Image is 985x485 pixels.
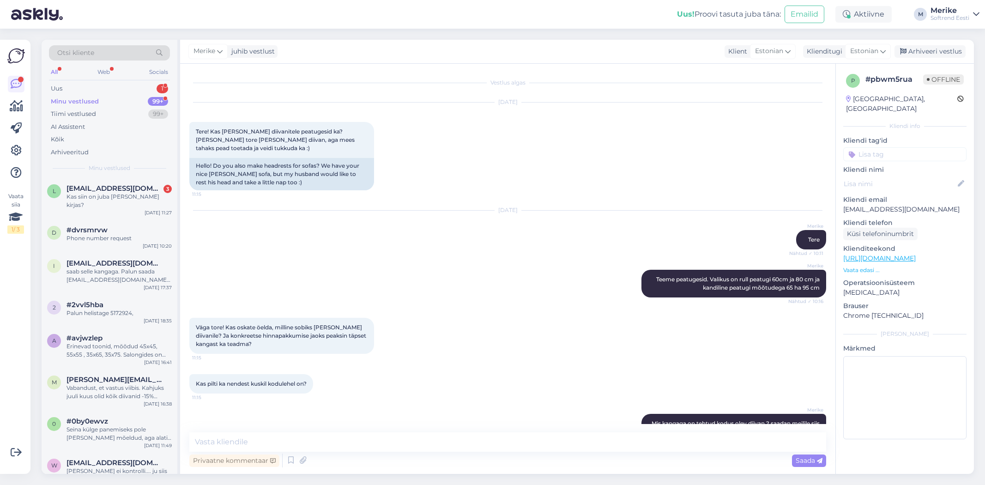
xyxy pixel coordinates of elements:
span: Saada [796,456,822,465]
div: 99+ [148,109,168,119]
div: Hello! Do you also make headrests for sofas? We have your nice [PERSON_NAME] sofa, but my husband... [189,158,374,190]
div: Minu vestlused [51,97,99,106]
span: 11:15 [192,191,227,198]
div: Klienditugi [803,47,842,56]
div: [DATE] 16:38 [144,400,172,407]
span: ly.villo@ttu.ee [66,184,163,193]
div: 99+ [148,97,168,106]
p: Märkmed [843,344,967,353]
div: Arhiveeri vestlus [894,45,966,58]
span: Tere [808,236,820,243]
span: Merike [789,223,823,230]
p: Kliendi tag'id [843,136,967,145]
span: info@studija-amatciems.lv [66,259,163,267]
span: l [53,188,56,194]
div: [DATE] 10:20 [143,242,172,249]
div: saab selle kangaga. Palun saada [EMAIL_ADDRESS][DOMAIN_NAME] kiri, mis mõõtudega Harles diivanit ... [66,267,172,284]
span: Merike [193,46,215,56]
span: maria.sirjak99@gmail.com [66,376,163,384]
input: Lisa tag [843,147,967,161]
div: Vabandust, et vastus viibis. Kahjuks juuli kuus olid kõik diivanid -15% [PERSON_NAME] kuus on kõi... [66,384,172,400]
div: Phone number request [66,234,172,242]
div: [DATE] 18:35 [144,317,172,324]
span: m [52,379,57,386]
div: All [49,66,60,78]
span: Offline [923,74,964,85]
span: #dvrsmrvw [66,226,108,234]
span: Merike [789,406,823,413]
div: Tiimi vestlused [51,109,96,119]
span: d [52,229,56,236]
div: [DATE] 16:41 [144,359,172,366]
a: MerikeSoftrend Eesti [931,7,979,22]
img: Askly Logo [7,47,25,65]
span: a [52,337,56,344]
span: Minu vestlused [89,164,130,172]
div: AI Assistent [51,122,85,132]
span: Otsi kliente [57,48,94,58]
div: Softrend Eesti [931,14,969,22]
div: Arhiveeritud [51,148,89,157]
span: Nähtud ✓ 10:16 [788,298,823,305]
span: Estonian [850,46,878,56]
span: w [51,462,57,469]
div: Erinevad toonid, mõõdud 45x45, 55x55 , 35x65, 35x75. Salongides on valik hea. [66,342,172,359]
a: [URL][DOMAIN_NAME] [843,254,916,262]
span: #2vvl5hba [66,301,103,309]
p: Kliendi nimi [843,165,967,175]
div: 1 / 3 [7,225,24,234]
p: Operatsioonisüsteem [843,278,967,288]
span: 2 [53,304,56,311]
p: Kliendi telefon [843,218,967,228]
div: Vaata siia [7,192,24,234]
p: [EMAIL_ADDRESS][DOMAIN_NAME] [843,205,967,214]
div: [PERSON_NAME] ei kontrolli.... ju siis võib -:) [66,467,172,484]
div: Kõik [51,135,64,144]
p: Chrome [TECHNICAL_ID] [843,311,967,321]
div: Palun helistage 5172924, [66,309,172,317]
p: Brauser [843,301,967,311]
div: Klient [725,47,747,56]
div: [GEOGRAPHIC_DATA], [GEOGRAPHIC_DATA] [846,94,957,114]
p: [MEDICAL_DATA] [843,288,967,297]
span: #avjwzlep [66,334,103,342]
div: Merike [931,7,969,14]
span: #0by0ewvz [66,417,108,425]
span: Mis kangaga on tehtud kodus olev diivan ? saadan meilile siis pakkumise ja pildid. [652,420,821,435]
div: [DATE] 11:27 [145,209,172,216]
p: Kliendi email [843,195,967,205]
div: Proovi tasuta juba täna: [677,9,781,20]
div: [DATE] 17:37 [144,284,172,291]
div: Uus [51,84,62,93]
span: 11:15 [192,354,227,361]
button: Emailid [785,6,824,23]
span: Tere! Kas [PERSON_NAME] diivanitele peatugesid ka? [PERSON_NAME] tore [PERSON_NAME] diivan, aga m... [196,128,356,152]
div: Küsi telefoninumbrit [843,228,918,240]
span: i [53,262,55,269]
span: Nähtud ✓ 10:11 [789,250,823,257]
div: Kliendi info [843,122,967,130]
div: [DATE] 11:49 [144,442,172,449]
span: Merike [789,262,823,269]
span: wellig@hotmail.com [66,459,163,467]
b: Uus! [677,10,695,18]
p: Vaata edasi ... [843,266,967,274]
span: 11:15 [192,394,227,401]
span: Kas pilti ka nendest kuskil kodulehel on? [196,380,307,387]
div: Aktiivne [835,6,892,23]
div: Socials [147,66,170,78]
div: 3 [163,185,172,193]
div: 1 [157,84,168,93]
div: Seina külge panemiseks pole [PERSON_NAME] mõeldud, aga alati saab ise paigaldada. Kindlasti peab ... [66,425,172,442]
span: Väga tore! Kas oskate öelda, milline sobiks [PERSON_NAME] diivanile? Ja konkreetse hinnapakkumise... [196,324,368,347]
div: [DATE] [189,206,826,214]
span: Estonian [755,46,783,56]
span: p [851,77,855,84]
div: # pbwm5rua [865,74,923,85]
input: Lisa nimi [844,179,956,189]
div: Vestlus algas [189,79,826,87]
div: Privaatne kommentaar [189,455,279,467]
div: Web [96,66,112,78]
span: Teeme peatugesid. Valikus on rull peatugi 60cm ja 80 cm ja kandiline peatugi mõõtudega 65 ha 95 cm [656,276,821,291]
div: [PERSON_NAME] [843,330,967,338]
